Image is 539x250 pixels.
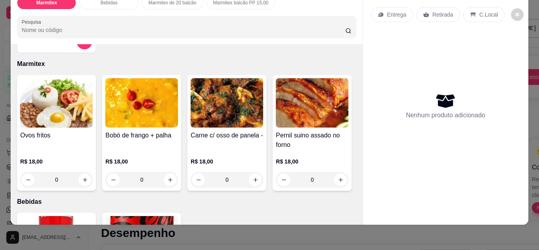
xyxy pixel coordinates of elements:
[105,158,178,165] p: R$ 18,00
[20,131,93,140] h4: Ovos fritos
[22,19,44,25] label: Pesquisa
[105,78,178,128] img: product-image
[406,111,485,120] p: Nenhum produto adicionado
[432,11,453,19] p: Retirada
[191,158,263,165] p: R$ 18,00
[191,78,263,128] img: product-image
[20,158,93,165] p: R$ 18,00
[511,8,524,21] button: decrease-product-quantity
[276,131,348,150] h4: Pernil suino assado no forno
[20,78,93,128] img: product-image
[105,131,178,140] h4: Bobó de frango + palha
[191,131,263,140] h4: Carne c/ osso de panela -
[17,59,356,69] p: Marmitex
[22,26,345,34] input: Pesquisa
[387,11,406,19] p: Entrega
[479,11,498,19] p: C.Local
[17,197,356,207] p: Bebidas
[276,158,348,165] p: R$ 18,00
[276,78,348,128] img: product-image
